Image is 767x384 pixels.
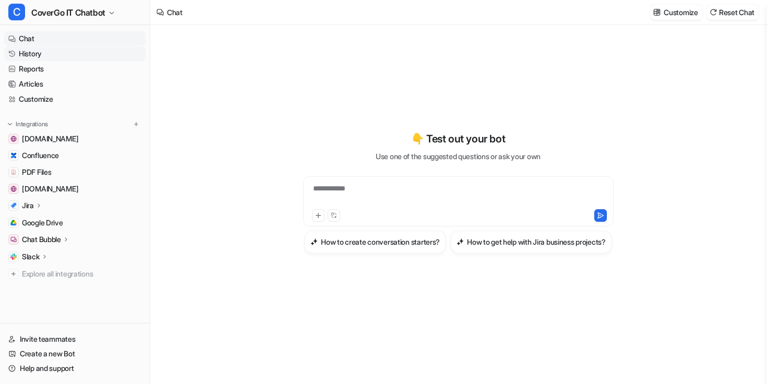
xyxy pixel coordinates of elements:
a: ConfluenceConfluence [4,148,146,163]
img: Confluence [10,152,17,159]
span: CoverGo IT Chatbot [31,5,105,20]
img: How to create conversation starters? [310,238,318,246]
a: Explore all integrations [4,267,146,281]
h3: How to get help with Jira business projects? [467,236,606,247]
span: Google Drive [22,218,63,228]
button: Reset Chat [706,5,759,20]
a: support.atlassian.com[DOMAIN_NAME] [4,131,146,146]
span: Explore all integrations [22,266,141,282]
a: Google DriveGoogle Drive [4,215,146,230]
span: Confluence [22,150,59,161]
div: Chat [167,7,183,18]
img: explore all integrations [8,269,19,279]
img: support.atlassian.com [10,136,17,142]
span: [DOMAIN_NAME] [22,134,78,144]
a: Invite teammates [4,332,146,346]
span: PDF Files [22,167,51,177]
span: C [8,4,25,20]
img: Chat Bubble [10,236,17,243]
img: community.atlassian.com [10,186,17,192]
button: Customize [650,5,702,20]
img: customize [653,8,661,16]
img: menu_add.svg [133,121,140,128]
a: community.atlassian.com[DOMAIN_NAME] [4,182,146,196]
img: Jira [10,202,17,209]
a: Create a new Bot [4,346,146,361]
p: 👇 Test out your bot [411,131,505,147]
img: PDF Files [10,169,17,175]
h3: How to create conversation starters? [321,236,440,247]
img: reset [710,8,717,16]
p: Customize [664,7,698,18]
a: Chat [4,31,146,46]
button: How to create conversation starters?How to create conversation starters? [304,231,446,254]
img: Google Drive [10,220,17,226]
a: Articles [4,77,146,91]
p: Slack [22,251,40,262]
a: Reports [4,62,146,76]
a: PDF FilesPDF Files [4,165,146,179]
p: Use one of the suggested questions or ask your own [376,151,541,162]
img: Slack [10,254,17,260]
img: How to get help with Jira business projects? [457,238,464,246]
p: Chat Bubble [22,234,61,245]
a: History [4,46,146,61]
a: Customize [4,92,146,106]
button: Integrations [4,119,51,129]
span: [DOMAIN_NAME] [22,184,78,194]
p: Jira [22,200,34,211]
p: Integrations [16,120,48,128]
a: Help and support [4,361,146,376]
button: How to get help with Jira business projects?How to get help with Jira business projects? [450,231,612,254]
img: expand menu [6,121,14,128]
